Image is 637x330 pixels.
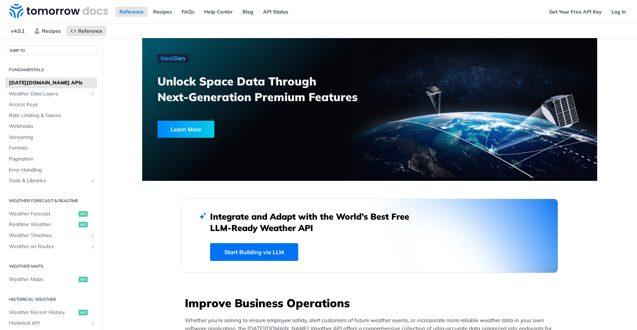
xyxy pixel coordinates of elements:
[30,26,65,36] a: Recipes
[7,26,28,36] span: v4.0.1
[157,54,189,63] img: NextGen
[5,176,97,186] a: Tools & LibrariesShow subpages for Tools & Libraries
[178,6,198,17] a: FAQs
[5,307,97,318] a: Weather Recent Historyget
[9,309,77,316] span: Weather Recent History
[9,210,77,218] span: Weather Forecast
[5,143,97,153] a: Formats
[5,121,97,132] a: Webhooks
[79,211,88,217] span: get
[66,26,106,36] a: Reference
[5,274,97,285] a: Weather Mapsget
[9,4,108,18] img: Tomorrow.io Weather API Docs
[9,79,95,87] span: [DATE][DOMAIN_NAME] APIs
[90,91,95,97] button: Show subpages for Weather Data Layers
[5,198,97,204] h2: Weather Forecast & realtime
[5,99,97,110] a: Access Keys
[210,211,420,234] h2: Integrate and Adapt with the World’s Best Free LLM-Ready Weather API
[9,156,95,163] span: Pagination
[5,132,97,143] a: Versioning
[239,6,257,17] a: Blog
[9,145,95,152] span: Formats
[157,73,378,105] h3: Unlock Space Data Through Next-Generation Premium Features
[79,222,88,227] span: get
[5,110,97,121] a: Rate Limiting & Tokens
[78,28,102,34] span: Reference
[157,121,214,138] div: Learn More
[200,6,237,17] a: Help Center
[5,154,97,164] a: Pagination
[5,296,97,303] h2: Historical Weather
[5,209,97,219] a: Weather Forecastget
[90,320,95,326] button: Show subpages for Historical API
[5,89,97,99] a: Weather Data LayersShow subpages for Weather Data Layers
[9,134,95,141] span: Versioning
[90,178,95,184] button: Show subpages for Tools & Libraries
[157,121,333,138] a: Learn More
[9,276,77,283] span: Weather Maps
[210,243,298,261] a: Start Building via LLM
[607,6,630,17] a: Log In
[9,177,88,184] span: Tools & Libraries
[5,230,97,241] a: Weather TimelinesShow subpages for Weather Timelines
[9,90,88,98] span: Weather Data Layers
[545,6,606,17] a: Get Your Free API Key
[5,318,97,329] a: Historical APIShow subpages for Historical API
[79,277,88,282] span: get
[149,6,176,17] a: Recipes
[5,241,97,252] a: Weather on RoutesShow subpages for Weather on Routes
[5,78,97,88] a: [DATE][DOMAIN_NAME] APIs
[5,67,97,73] h2: Fundamentals
[9,243,88,250] span: Weather on Routes
[9,101,95,108] span: Access Keys
[5,165,97,176] a: Error Handling
[116,6,148,17] a: Reference
[9,123,95,130] span: Webhooks
[90,244,95,250] button: Show subpages for Weather on Routes
[185,295,558,311] h3: Improve Business Operations
[5,45,97,56] button: JUMP TO
[5,219,97,230] a: Realtime Weatherget
[9,320,88,327] span: Historical API
[90,233,95,239] button: Show subpages for Weather Timelines
[5,263,97,269] h2: Weather Maps
[259,6,292,17] a: API Status
[79,310,88,315] span: get
[42,28,61,34] span: Recipes
[9,221,77,228] span: Realtime Weather
[9,167,95,174] span: Error Handling
[9,112,95,119] span: Rate Limiting & Tokens
[9,232,88,239] span: Weather Timelines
